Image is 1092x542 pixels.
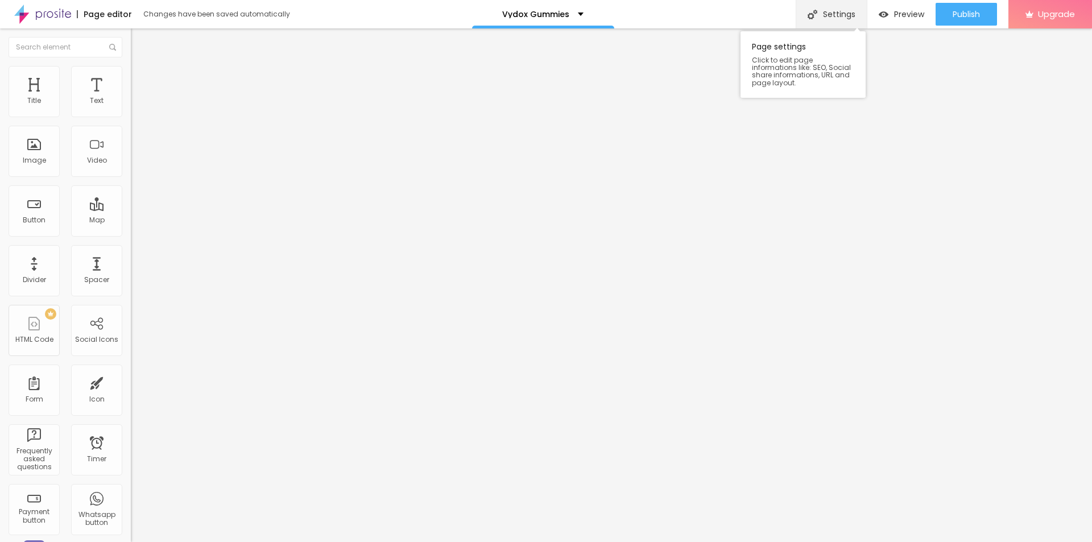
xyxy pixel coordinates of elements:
div: HTML Code [15,336,53,344]
span: Click to edit page informations like: SEO, Social share informations, URL and page layout. [752,56,854,86]
iframe: Editor [131,28,1092,542]
div: Payment button [11,508,56,524]
span: Preview [894,10,924,19]
div: Divider [23,276,46,284]
div: Text [90,97,104,105]
span: Upgrade [1038,9,1075,19]
img: Icone [808,10,817,19]
div: Whatsapp button [74,511,119,527]
div: Timer [87,455,106,463]
button: Publish [936,3,997,26]
input: Search element [9,37,122,57]
img: Icone [109,44,116,51]
div: Spacer [84,276,109,284]
div: Video [87,156,107,164]
div: Icon [89,395,105,403]
div: Button [23,216,45,224]
img: view-1.svg [879,10,888,19]
button: Preview [867,3,936,26]
div: Title [27,97,41,105]
span: Publish [953,10,980,19]
div: Page settings [741,31,866,98]
div: Frequently asked questions [11,447,56,471]
p: Vydox Gummies [502,10,569,18]
div: Page editor [77,10,132,18]
div: Changes have been saved automatically [143,11,290,18]
div: Map [89,216,105,224]
div: Image [23,156,46,164]
div: Form [26,395,43,403]
div: Social Icons [75,336,118,344]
